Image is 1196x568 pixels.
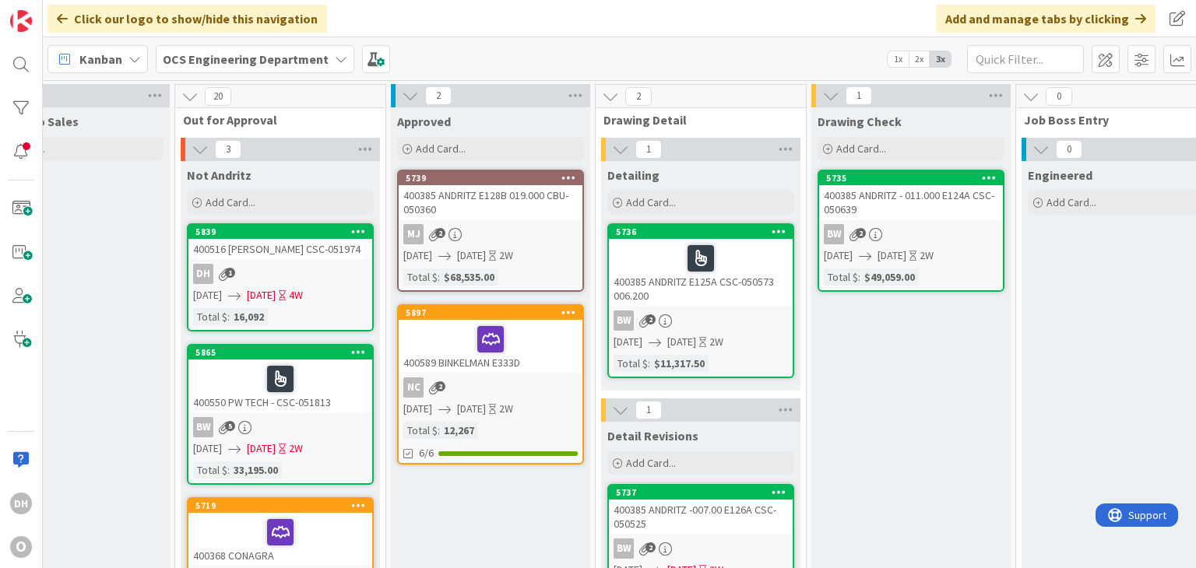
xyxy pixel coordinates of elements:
div: Click our logo to show/hide this navigation [47,5,327,33]
div: 5865 [195,347,372,358]
div: 400368 CONAGRA [188,513,372,566]
span: 3x [930,51,951,67]
div: 5735400385 ANDRITZ - 011.000 E124A CSC- 050639 [819,171,1003,219]
div: 5865 [188,345,372,359]
span: [DATE] [457,247,486,264]
div: 5736 [616,226,793,237]
div: Total $ [193,461,227,479]
a: 5735400385 ANDRITZ - 011.000 E124A CSC- 050639BW[DATE][DATE]2WTotal $:$49,059.00 [818,170,1004,292]
div: 12,267 [440,422,478,439]
div: Total $ [824,268,858,286]
span: [DATE] [824,247,853,264]
span: : [227,308,230,325]
span: 1x [888,51,909,67]
span: : [438,422,440,439]
div: 5739 [406,173,582,184]
span: Detailing [607,167,660,183]
a: 5739400385 ANDRITZ E128B 019.000 CBU- 050360MJ[DATE][DATE]2WTotal $:$68,535.00 [397,170,584,292]
div: 5736400385 ANDRITZ E125A CSC-050573 006.200 [609,225,793,306]
div: BW [614,538,634,559]
span: 20 [205,87,231,106]
span: [DATE] [614,334,642,350]
div: Add and manage tabs by clicking [936,5,1156,33]
span: Detail Revisions [607,428,698,444]
div: BW [614,310,634,331]
div: 5897 [399,306,582,320]
div: 5719 [195,500,372,511]
b: OCS Engineering Department [163,51,329,67]
div: 5897400589 BINKELMAN E333D [399,306,582,373]
span: Add Card... [836,142,886,156]
div: 2W [499,401,513,417]
span: [DATE] [193,440,222,457]
div: Total $ [403,268,438,286]
div: 400385 ANDRITZ -007.00 E126A CSC-050525 [609,500,793,534]
span: 0 [1056,140,1082,159]
img: Visit kanbanzone.com [10,10,32,32]
span: Add Card... [206,195,255,209]
span: 2 [625,87,652,106]
div: BW [819,224,1003,244]
div: 5735 [826,173,1003,184]
div: 5735 [819,171,1003,185]
div: O [10,536,32,558]
div: Total $ [614,355,648,372]
div: 400516 [PERSON_NAME] CSC-051974 [188,239,372,259]
div: 5839 [188,225,372,239]
div: 4W [289,287,303,303]
span: : [858,268,860,286]
div: BW [188,417,372,437]
span: Drawing Detail [603,112,786,128]
div: 400589 BINKELMAN E333D [399,320,582,373]
span: [DATE] [247,440,276,457]
span: Support [33,2,71,21]
span: [DATE] [247,287,276,303]
span: Kanban [79,50,122,68]
span: 2 [645,542,656,552]
div: 5719400368 CONAGRA [188,499,372,566]
span: [DATE] [403,247,432,264]
span: [DATE] [667,334,696,350]
div: 400385 ANDRITZ E125A CSC-050573 006.200 [609,239,793,306]
span: Add Card... [1046,195,1096,209]
div: 33,195.00 [230,461,282,479]
div: DH [10,493,32,514]
div: 5865400550 PW TECH - CSC-051813 [188,345,372,412]
div: BW [609,310,793,331]
span: 2 [645,314,656,324]
span: 2x [909,51,930,67]
a: 5839400516 [PERSON_NAME] CSC-051974DH[DATE][DATE]4WTotal $:16,092 [187,223,374,331]
div: $11,317.50 [650,355,709,372]
span: Add Card... [416,142,466,156]
span: Approved [397,114,451,129]
div: 400385 ANDRITZ - 011.000 E124A CSC- 050639 [819,185,1003,219]
div: BW [824,224,844,244]
span: 2 [425,86,452,105]
span: Drawing Check [818,114,902,129]
div: Total $ [403,422,438,439]
div: NC [399,377,582,398]
span: [DATE] [457,401,486,417]
span: : [438,268,440,286]
div: Total $ [193,308,227,325]
span: 3 [215,140,241,159]
input: Quick Filter... [967,45,1084,73]
span: 0 [1046,87,1072,106]
div: 2W [289,440,303,457]
div: BW [609,538,793,559]
span: 2 [856,228,866,238]
span: Add Card... [626,456,676,470]
span: 5 [225,421,235,431]
a: 5897400589 BINKELMAN E333DNC[DATE][DATE]2WTotal $:12,2676/6 [397,304,584,465]
div: BW [193,417,213,437]
span: [DATE] [193,287,222,303]
span: 2 [435,228,445,238]
span: : [648,355,650,372]
span: : [227,461,230,479]
div: DH [188,264,372,284]
span: 1 [846,86,872,105]
div: 5839400516 [PERSON_NAME] CSC-051974 [188,225,372,259]
div: 5897 [406,307,582,318]
span: Add Card... [626,195,676,209]
span: 1 [225,268,235,278]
